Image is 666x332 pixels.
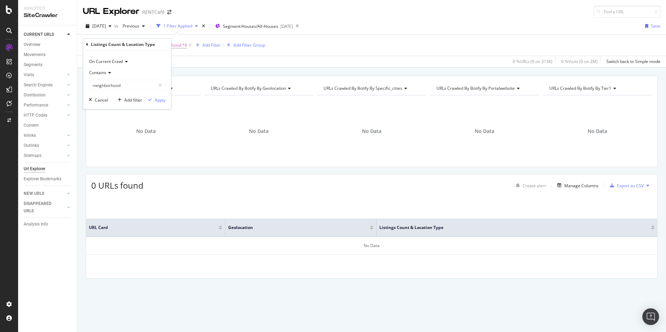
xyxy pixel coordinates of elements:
[91,41,155,47] div: Listings Count & Location Type
[362,128,381,135] span: No Data
[555,181,598,190] button: Manage Columns
[249,128,269,135] span: No Data
[475,128,494,135] span: No Data
[115,96,142,103] button: Add filter
[92,23,106,29] span: 2025 Aug. 20th
[24,142,65,149] a: Outlinks
[642,21,660,32] button: Save
[120,23,139,29] span: Previous
[24,41,40,48] div: Overview
[513,58,552,64] div: 0 % URLs ( 0 on 313K )
[142,9,164,16] div: RENTCafé
[24,122,39,129] div: Content
[324,85,402,91] span: URLs Crawled By Botify By specific_cities
[24,132,65,139] a: Inlinks
[606,58,660,64] div: Switch back to Simple mode
[201,23,207,30] div: times
[124,97,142,103] div: Add filter
[651,23,660,29] div: Save
[211,85,286,91] span: URLs Crawled By Botify By geolocation
[24,200,65,215] a: DISAPPEARED URLS
[604,56,660,67] button: Switch back to Simple mode
[24,221,48,228] div: Analysis Info
[24,51,72,58] a: Movements
[83,6,139,17] div: URL Explorer
[86,237,657,255] div: No Data
[202,42,221,48] div: Add Filter
[89,58,123,64] span: On Current Crawl
[154,21,201,32] button: 1 Filter Applied
[224,41,265,49] button: Add Filter Group
[24,190,65,197] a: NEW URLS
[24,190,44,197] div: NEW URLS
[24,175,72,183] a: Explorer Bookmarks
[83,21,114,32] button: [DATE]
[89,70,106,76] span: Contains
[24,152,41,159] div: Sitemaps
[322,83,420,94] h4: URLs Crawled By Botify By specific_cities
[136,128,156,135] span: No Data
[233,42,265,48] div: Add Filter Group
[561,58,598,64] div: 0 % Visits ( 0 on 2M )
[24,132,36,139] div: Inlinks
[617,183,644,189] div: Export as CSV
[594,6,660,18] input: Find a URL
[24,152,65,159] a: Sitemaps
[24,71,65,79] a: Visits
[24,61,42,69] div: Segments
[24,102,48,109] div: Performance
[155,97,165,103] div: Apply
[24,31,54,38] div: CURRENT URLS
[24,92,46,99] div: Distribution
[24,6,71,11] div: Analytics
[564,183,598,189] div: Manage Columns
[24,61,72,69] a: Segments
[86,96,108,103] button: Cancel
[223,23,278,29] span: Segment: Houses/All-Houses
[280,23,293,29] div: [DATE]
[114,23,120,29] span: vs
[24,165,72,173] a: Url Explorer
[193,41,221,49] button: Add Filter
[642,308,659,325] div: Open Intercom Messenger
[435,83,533,94] h4: URLs Crawled By Botify By portalwebsite
[379,224,641,231] span: Listings Count & Location Type
[24,221,72,228] a: Analysis Info
[24,122,72,129] a: Content
[209,83,307,94] h4: URLs Crawled By Botify By geolocation
[24,175,61,183] div: Explorer Bookmarks
[24,165,45,173] div: Url Explorer
[607,180,644,191] button: Export as CSV
[24,112,65,119] a: HTTP Codes
[522,183,546,189] div: Create alert
[228,224,359,231] span: geolocation
[24,71,34,79] div: Visits
[24,31,65,38] a: CURRENT URLS
[549,85,611,91] span: URLs Crawled By Botify By tier1
[120,21,148,32] button: Previous
[24,81,53,89] div: Search Engines
[95,97,108,103] div: Cancel
[145,96,165,103] button: Apply
[167,10,171,15] div: arrow-right-arrow-left
[588,128,607,135] span: No Data
[89,224,217,231] span: URL Card
[212,21,293,32] button: Segment:Houses/All-Houses[DATE]
[24,92,65,99] a: Distribution
[163,23,192,29] div: 1 Filter Applied
[24,112,47,119] div: HTTP Codes
[24,102,65,109] a: Performance
[513,180,546,191] button: Create alert
[24,11,71,19] div: SiteCrawler
[24,81,65,89] a: Search Engines
[24,200,59,215] div: DISAPPEARED URLS
[436,85,515,91] span: URLs Crawled By Botify By portalwebsite
[24,41,72,48] a: Overview
[91,180,144,191] span: 0 URLs found
[24,51,46,58] div: Movements
[548,83,646,94] h4: URLs Crawled By Botify By tier1
[24,142,39,149] div: Outlinks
